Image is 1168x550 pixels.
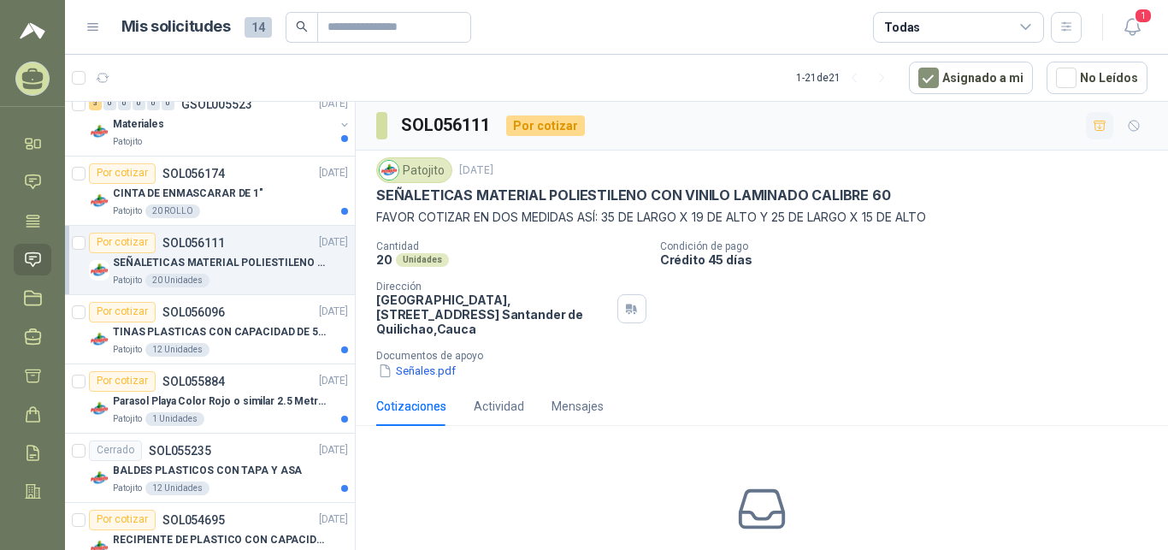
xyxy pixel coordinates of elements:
p: [DATE] [319,304,348,320]
p: [DATE] [319,373,348,389]
img: Company Logo [89,468,109,488]
p: [DATE] [319,442,348,458]
div: 20 Unidades [145,274,209,287]
button: No Leídos [1047,62,1147,94]
p: BALDES PLASTICOS CON TAPA Y ASA [113,463,302,479]
p: SOL056174 [162,168,225,180]
div: Por cotizar [89,371,156,392]
div: 20 ROLLO [145,204,200,218]
p: SEÑALETICAS MATERIAL POLIESTILENO CON VINILO LAMINADO CALIBRE 60 [376,186,890,204]
span: 1 [1134,8,1153,24]
img: Company Logo [380,161,398,180]
div: Por cotizar [89,233,156,253]
p: CINTA DE ENMASCARAR DE 1" [113,186,263,202]
img: Company Logo [89,121,109,142]
p: Condición de pago [660,240,1161,252]
p: [DATE] [319,96,348,112]
div: 0 [162,98,174,110]
p: SOL055235 [149,445,211,457]
p: FAVOR COTIZAR EN DOS MEDIDAS ASÍ: 35 DE LARGO X 19 DE ALTO Y 25 DE LARGO X 15 DE ALTO [376,208,1147,227]
p: [DATE] [319,165,348,181]
p: Patojito [113,135,142,149]
p: SEÑALETICAS MATERIAL POLIESTILENO CON VINILO LAMINADO CALIBRE 60 [113,255,326,271]
div: Por cotizar [506,115,585,136]
div: Mensajes [552,397,604,416]
button: Asignado a mi [909,62,1033,94]
p: Patojito [113,482,142,495]
p: Patojito [113,204,142,218]
div: Por cotizar [89,302,156,322]
p: Documentos de apoyo [376,350,1161,362]
div: 3 [89,98,102,110]
p: GSOL005523 [181,98,252,110]
p: Crédito 45 días [660,252,1161,267]
p: 20 [376,252,392,267]
h1: Mis solicitudes [121,15,231,39]
img: Logo peakr [20,21,45,41]
img: Company Logo [89,399,109,419]
div: 1 - 21 de 21 [796,64,895,92]
div: Por cotizar [89,510,156,530]
div: 0 [118,98,131,110]
div: 1 Unidades [145,412,204,426]
a: Por cotizarSOL056174[DATE] Company LogoCINTA DE ENMASCARAR DE 1"Patojito20 ROLLO [65,157,355,226]
a: CerradoSOL055235[DATE] Company LogoBALDES PLASTICOS CON TAPA Y ASAPatojito12 Unidades [65,434,355,503]
div: Cotizaciones [376,397,446,416]
div: 0 [103,98,116,110]
a: Por cotizarSOL055884[DATE] Company LogoParasol Playa Color Rojo o similar 2.5 Metros Uv+50Patojit... [65,364,355,434]
button: 1 [1117,12,1147,43]
h3: SOL056111 [401,112,493,139]
a: Por cotizarSOL056096[DATE] Company LogoTINAS PLASTICAS CON CAPACIDAD DE 50 KGPatojito12 Unidades [65,295,355,364]
img: Company Logo [89,260,109,281]
p: Dirección [376,281,611,293]
p: Materiales [113,116,164,133]
p: SOL056111 [162,237,225,249]
div: Patojito [376,157,452,183]
p: RECIPIENTE DE PLASTICO CON CAPACIDAD DE 1.8 LT PARA LA EXTRACCIÓN MANUAL DE LIQUIDOS [113,532,326,548]
p: SOL055884 [162,376,225,387]
p: TINAS PLASTICAS CON CAPACIDAD DE 50 KG [113,324,326,340]
p: Patojito [113,412,142,426]
a: Por cotizarSOL056111[DATE] Company LogoSEÑALETICAS MATERIAL POLIESTILENO CON VINILO LAMINADO CALI... [65,226,355,295]
a: 3 0 0 0 0 0 GSOL005523[DATE] Company LogoMaterialesPatojito [89,94,351,149]
button: Señales.pdf [376,362,457,380]
span: 14 [245,17,272,38]
p: Patojito [113,343,142,357]
div: 0 [147,98,160,110]
img: Company Logo [89,329,109,350]
p: [DATE] [319,234,348,251]
p: Parasol Playa Color Rojo o similar 2.5 Metros Uv+50 [113,393,326,410]
div: 12 Unidades [145,343,209,357]
p: SOL054695 [162,514,225,526]
p: [GEOGRAPHIC_DATA], [STREET_ADDRESS] Santander de Quilichao , Cauca [376,293,611,336]
span: search [296,21,308,33]
p: Patojito [113,274,142,287]
div: 0 [133,98,145,110]
p: [DATE] [319,512,348,528]
p: Cantidad [376,240,646,252]
div: Actividad [474,397,524,416]
p: [DATE] [459,163,493,179]
div: Cerrado [89,441,142,461]
div: Todas [884,18,920,37]
p: SOL056096 [162,306,225,318]
div: Por cotizar [89,163,156,184]
div: 12 Unidades [145,482,209,495]
img: Company Logo [89,191,109,211]
div: Unidades [396,253,449,267]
